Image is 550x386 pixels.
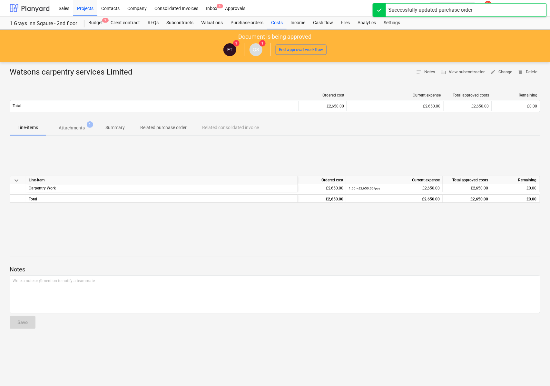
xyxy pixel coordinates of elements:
[13,103,21,109] p: Total
[17,124,38,131] p: Line-items
[446,195,488,203] div: £2,650.00
[287,16,309,29] a: Income
[380,16,404,29] a: Settings
[107,16,144,29] a: Client contract
[416,69,422,75] span: notes
[388,6,473,14] div: Successfully updated purchase order
[239,33,312,41] p: Document is being approved
[10,266,540,273] p: Notes
[349,184,440,192] div: £2,650.00
[253,47,259,52] span: QS
[443,176,491,184] div: Total approved costs
[491,176,540,184] div: Remaining
[197,16,227,29] a: Valuations
[309,16,337,29] a: Cash flow
[217,4,223,8] span: 4
[140,124,187,131] p: Related purchase order
[144,16,162,29] a: RFQs
[233,40,240,46] span: 1
[494,195,537,203] div: £0.00
[301,93,344,97] div: Ordered cost
[10,20,77,27] div: 1 Grays Inn Sqaure - 2nd floor
[162,16,197,29] a: Subcontracts
[441,68,485,76] span: View subcontractor
[488,67,515,77] button: Change
[354,16,380,29] a: Analytics
[349,195,440,203] div: £2,650.00
[87,121,93,128] span: 1
[300,195,343,203] div: £2,650.00
[102,18,109,23] span: 3
[276,45,327,55] button: End approval workflow
[518,68,538,76] span: Delete
[446,104,489,108] div: £2,650.00
[446,93,489,97] div: Total approved costs
[495,104,537,108] div: £0.00
[279,46,323,54] div: End approval workflow
[301,104,344,108] div: £2,650.00
[337,16,354,29] a: Files
[490,69,496,75] span: edit
[495,93,538,97] div: Remaining
[227,16,267,29] a: Purchase orders
[259,40,266,46] span: 1
[414,67,438,77] button: Notes
[59,125,85,131] p: Attachments
[441,69,447,75] span: business
[494,184,537,192] div: £0.00
[300,184,343,192] div: £2,650.00
[29,186,56,190] span: Carpentry Work
[105,124,125,131] p: Summary
[438,67,488,77] button: View subcontractor
[416,68,436,76] span: Notes
[446,184,488,192] div: £2,650.00
[267,16,287,29] a: Costs
[26,176,298,184] div: Line-item
[518,355,550,386] iframe: Chat Widget
[349,104,441,108] div: £2,650.00
[298,176,346,184] div: Ordered cost
[84,16,107,29] div: Budget
[26,195,298,203] div: Total
[84,16,107,29] a: Budget3
[13,177,20,184] span: keyboard_arrow_down
[515,67,540,77] button: Delete
[227,47,232,52] span: FT
[223,43,236,56] div: Finance Team
[250,43,262,56] div: Quantity Surveyor
[349,187,380,190] small: 1.00 × £2,650.00 / pcs
[518,69,524,75] span: delete
[490,68,513,76] span: Change
[10,67,138,77] div: Watsons carpentry services Limited
[346,176,443,184] div: Current expense
[349,93,441,97] div: Current expense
